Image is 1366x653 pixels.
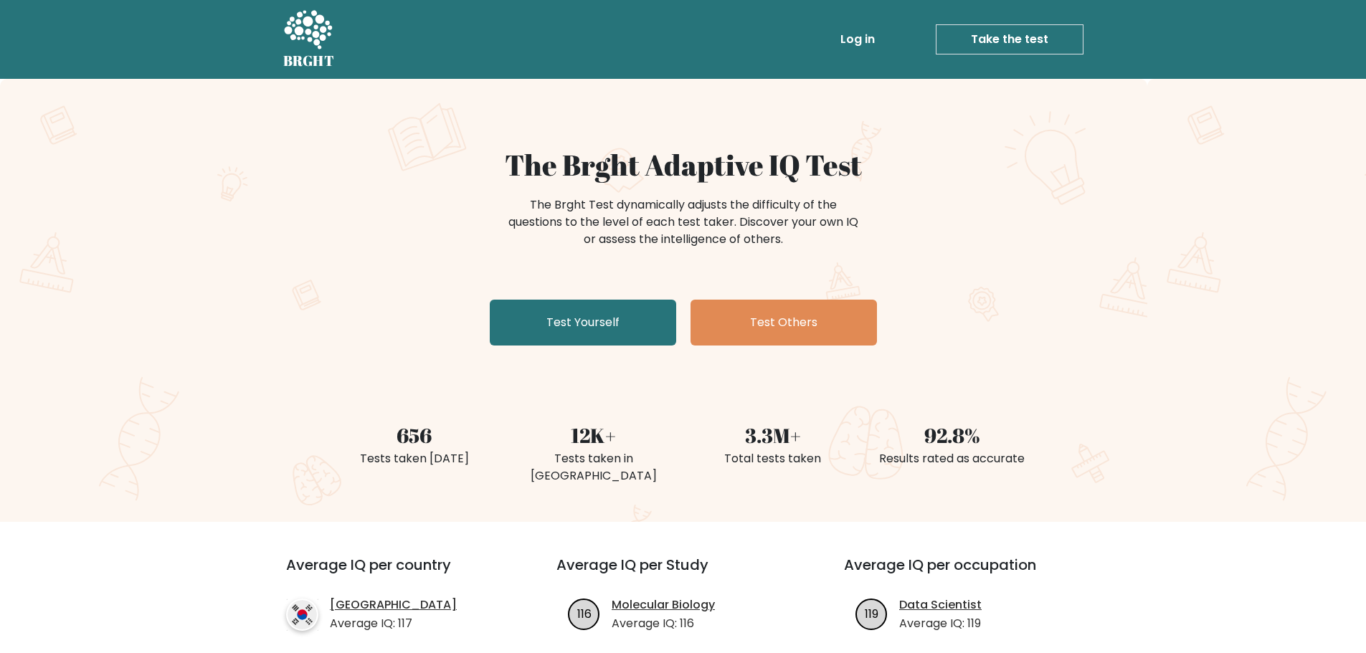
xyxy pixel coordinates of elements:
[283,6,335,73] a: BRGHT
[283,52,335,70] h5: BRGHT
[333,148,1033,182] h1: The Brght Adaptive IQ Test
[286,599,318,631] img: country
[692,450,854,467] div: Total tests taken
[504,196,863,248] div: The Brght Test dynamically adjusts the difficulty of the questions to the level of each test take...
[577,605,592,621] text: 116
[835,25,881,54] a: Log in
[333,420,495,450] div: 656
[936,24,1083,54] a: Take the test
[692,420,854,450] div: 3.3M+
[612,615,715,632] p: Average IQ: 116
[490,300,676,345] a: Test Yourself
[871,450,1033,467] div: Results rated as accurate
[844,556,1097,591] h3: Average IQ per occupation
[691,300,877,345] a: Test Others
[871,420,1033,450] div: 92.8%
[513,450,675,485] div: Tests taken in [GEOGRAPHIC_DATA]
[286,556,505,591] h3: Average IQ per country
[612,596,715,614] a: Molecular Biology
[330,615,457,632] p: Average IQ: 117
[330,596,457,614] a: [GEOGRAPHIC_DATA]
[513,420,675,450] div: 12K+
[865,605,878,621] text: 119
[333,450,495,467] div: Tests taken [DATE]
[899,615,982,632] p: Average IQ: 119
[556,556,810,591] h3: Average IQ per Study
[899,596,982,614] a: Data Scientist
